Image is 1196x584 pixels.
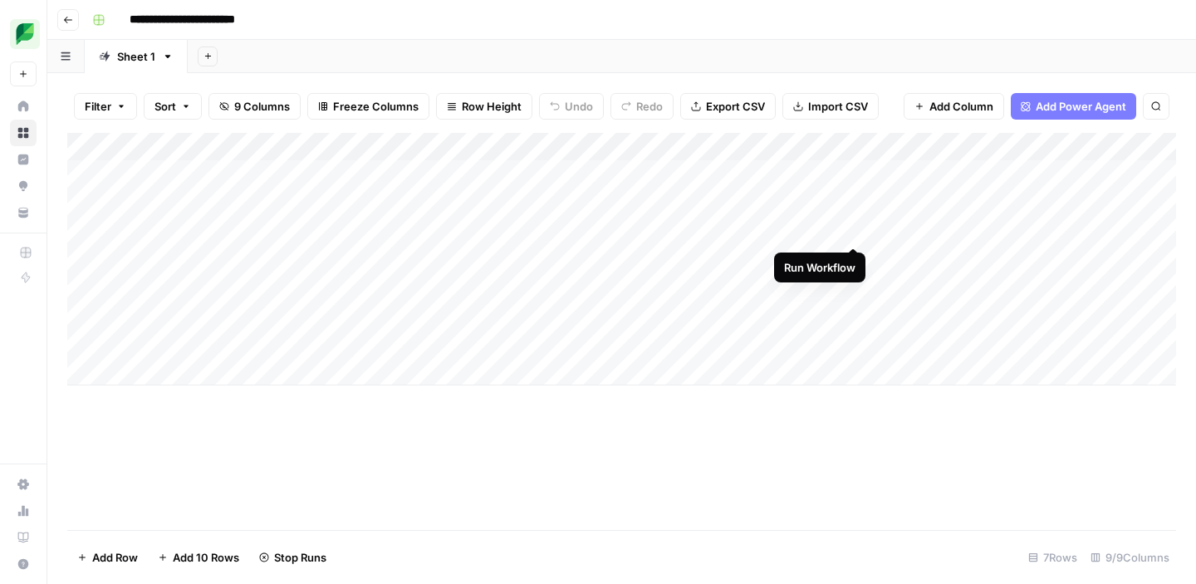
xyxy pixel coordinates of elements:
span: Undo [565,98,593,115]
button: Filter [74,93,137,120]
div: 9/9 Columns [1084,544,1176,571]
button: Redo [610,93,674,120]
span: Add 10 Rows [173,549,239,566]
button: Add Row [67,544,148,571]
img: SproutSocial Logo [10,19,40,49]
div: Sheet 1 [117,48,155,65]
a: Usage [10,498,37,524]
span: Stop Runs [274,549,326,566]
div: 7 Rows [1022,544,1084,571]
a: Learning Hub [10,524,37,551]
button: Undo [539,93,604,120]
span: Add Row [92,549,138,566]
a: Opportunities [10,173,37,199]
button: Add Column [904,93,1004,120]
span: Filter [85,98,111,115]
a: Browse [10,120,37,146]
span: 9 Columns [234,98,290,115]
button: Add Power Agent [1011,93,1136,120]
span: Freeze Columns [333,98,419,115]
button: Sort [144,93,202,120]
span: Sort [154,98,176,115]
span: Row Height [462,98,522,115]
span: Export CSV [706,98,765,115]
button: Freeze Columns [307,93,429,120]
button: Workspace: SproutSocial [10,13,37,55]
a: Home [10,93,37,120]
button: Stop Runs [249,544,336,571]
span: Redo [636,98,663,115]
span: Add Column [929,98,993,115]
span: Import CSV [808,98,868,115]
button: Row Height [436,93,532,120]
span: Add Power Agent [1036,98,1126,115]
button: Help + Support [10,551,37,577]
a: Your Data [10,199,37,226]
button: Add 10 Rows [148,544,249,571]
a: Sheet 1 [85,40,188,73]
button: Import CSV [782,93,879,120]
button: Export CSV [680,93,776,120]
div: Run Workflow [784,259,855,276]
a: Insights [10,146,37,173]
button: 9 Columns [208,93,301,120]
a: Settings [10,471,37,498]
